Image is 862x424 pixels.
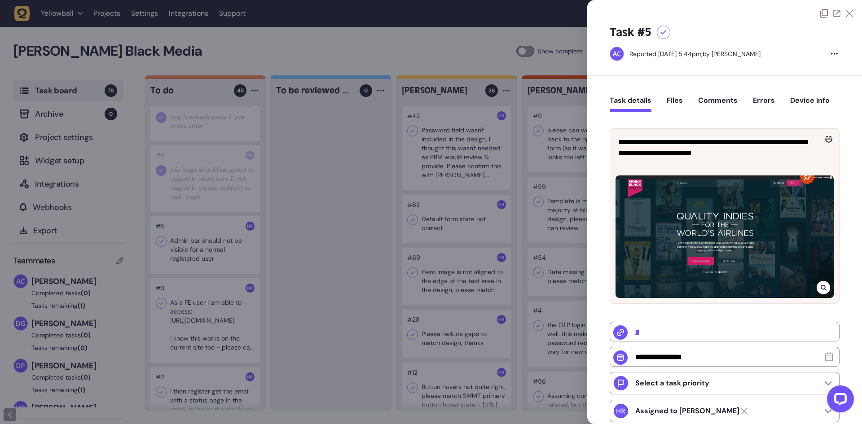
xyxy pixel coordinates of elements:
div: Reported [DATE] 5.44pm, [629,50,703,58]
p: Select a task priority [635,379,709,388]
strong: Harry Robinson [635,407,739,415]
img: Ameet Chohan [610,47,624,61]
div: by [PERSON_NAME] [629,49,761,58]
button: Device info [790,96,830,112]
button: Files [667,96,683,112]
button: Task details [610,96,651,112]
iframe: LiveChat chat widget [820,382,858,420]
button: Comments [698,96,738,112]
h5: Task #5 [610,25,651,39]
button: Errors [753,96,775,112]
